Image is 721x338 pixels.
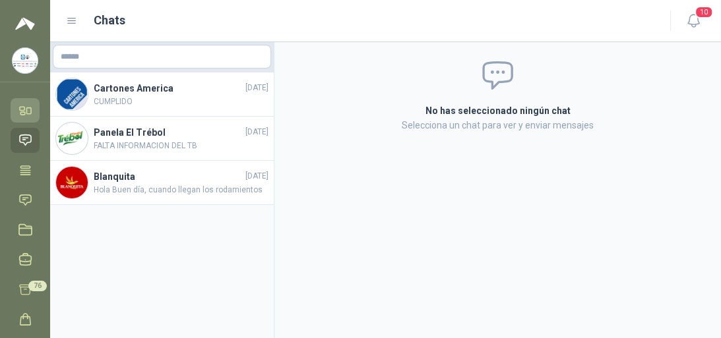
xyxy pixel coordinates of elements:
p: Selecciona un chat para ver y enviar mensajes [290,118,705,132]
h4: Panela El Trébol [94,125,243,140]
span: [DATE] [245,170,268,183]
a: Company LogoBlanquita[DATE]Hola Buen día, cuando llegan los rodamientos [50,161,274,205]
h2: No has seleccionado ningún chat [290,103,705,118]
img: Company Logo [56,123,88,154]
img: Company Logo [13,48,38,73]
a: Company LogoCartones America[DATE]CUMPLIDO [50,72,274,117]
a: Company LogoPanela El Trébol[DATE]FALTA INFORMACION DEL TB [50,117,274,161]
span: Hola Buen día, cuando llegan los rodamientos [94,184,268,196]
span: [DATE] [245,82,268,94]
a: 76 [11,277,40,302]
span: 10 [695,6,713,18]
span: [DATE] [245,126,268,138]
span: FALTA INFORMACION DEL TB [94,140,268,152]
h1: Chats [94,11,125,30]
button: 10 [681,9,705,33]
span: CUMPLIDO [94,96,268,108]
span: 76 [28,281,47,291]
h4: Blanquita [94,169,243,184]
h4: Cartones America [94,81,243,96]
img: Company Logo [56,167,88,198]
img: Logo peakr [15,16,35,32]
img: Company Logo [56,78,88,110]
